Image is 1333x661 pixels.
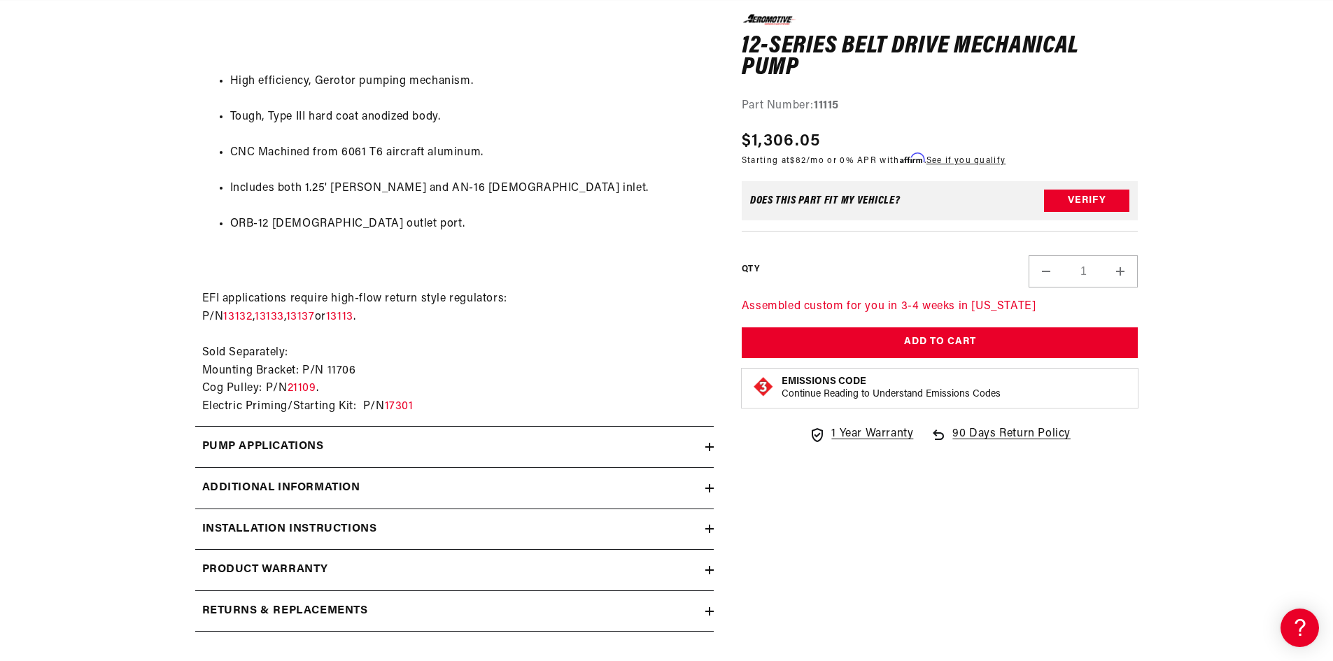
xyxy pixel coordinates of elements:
[202,561,329,579] h2: Product warranty
[742,129,821,154] span: $1,306.05
[202,520,377,539] h2: Installation Instructions
[202,602,368,620] h2: Returns & replacements
[1044,190,1129,212] button: Verify
[782,376,1001,401] button: Emissions CodeContinue Reading to Understand Emissions Codes
[952,425,1071,457] span: 90 Days Return Policy
[782,376,866,387] strong: Emissions Code
[14,286,266,308] a: Brushless Fuel Pumps
[286,311,315,322] a: 13137
[900,153,924,164] span: Affirm
[742,327,1138,358] button: Add to Cart
[14,264,266,285] a: 340 Stealth Fuel Pumps
[195,468,714,509] summary: Additional information
[14,119,266,141] a: Getting Started
[192,403,269,416] a: POWERED BY ENCHANT
[742,97,1138,115] div: Part Number:
[742,263,759,275] label: QTY
[790,157,806,165] span: $82
[230,144,707,162] li: CNC Machined from 6061 T6 aircraft aluminum.
[752,376,775,398] img: Emissions code
[814,99,839,111] strong: 11115
[831,425,913,443] span: 1 Year Warranty
[14,374,266,399] button: Contact Us
[14,97,266,111] div: General
[202,438,324,456] h2: Pump Applications
[230,108,707,127] li: Tough, Type III hard coat anodized body.
[809,425,913,443] a: 1 Year Warranty
[288,383,316,394] a: 21109
[195,427,714,467] summary: Pump Applications
[230,215,707,234] li: ORB-12 [DEMOGRAPHIC_DATA] outlet port.
[742,298,1138,316] p: Assembled custom for you in 3-4 weeks in [US_STATE]
[14,177,266,199] a: EFI Regulators
[782,388,1001,401] p: Continue Reading to Understand Emissions Codes
[14,242,266,264] a: EFI Fuel Pumps
[230,180,707,198] li: Includes both 1.25' [PERSON_NAME] and AN-16 [DEMOGRAPHIC_DATA] inlet.
[195,550,714,590] summary: Product warranty
[742,35,1138,79] h1: 12-Series Belt Drive Mechanical Pump
[742,154,1006,167] p: Starting at /mo or 0% APR with .
[255,311,284,322] a: 13133
[195,591,714,632] summary: Returns & replacements
[223,311,253,322] a: 13132
[14,155,266,168] div: Frequently Asked Questions
[195,509,714,550] summary: Installation Instructions
[14,199,266,220] a: Carbureted Fuel Pumps
[230,73,707,91] li: High efficiency, Gerotor pumping mechanism.
[385,401,414,412] a: 17301
[14,220,266,242] a: Carbureted Regulators
[930,425,1071,457] a: 90 Days Return Policy
[202,479,360,497] h2: Additional information
[750,195,901,206] div: Does This part fit My vehicle?
[326,311,353,322] a: 13113
[926,157,1006,165] a: See if you qualify - Learn more about Affirm Financing (opens in modal)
